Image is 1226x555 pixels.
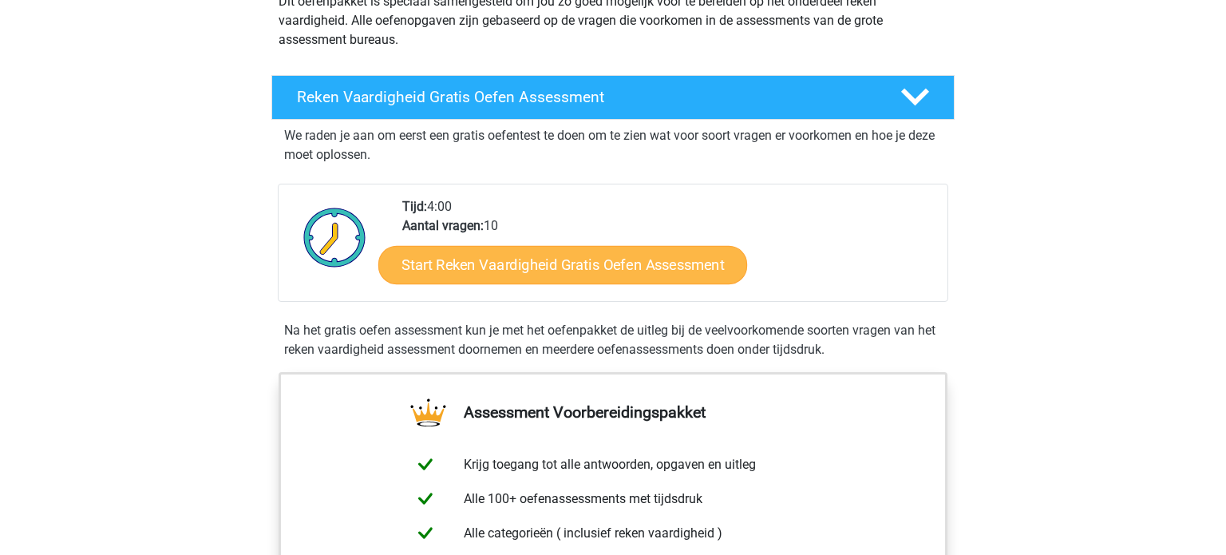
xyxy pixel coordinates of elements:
[390,197,947,301] div: 4:00 10
[402,199,427,214] b: Tijd:
[378,245,747,283] a: Start Reken Vaardigheid Gratis Oefen Assessment
[295,197,375,277] img: Klok
[278,321,948,359] div: Na het gratis oefen assessment kun je met het oefenpakket de uitleg bij de veelvoorkomende soorte...
[265,75,961,120] a: Reken Vaardigheid Gratis Oefen Assessment
[402,218,484,233] b: Aantal vragen:
[297,88,875,106] h4: Reken Vaardigheid Gratis Oefen Assessment
[284,126,942,165] p: We raden je aan om eerst een gratis oefentest te doen om te zien wat voor soort vragen er voorkom...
